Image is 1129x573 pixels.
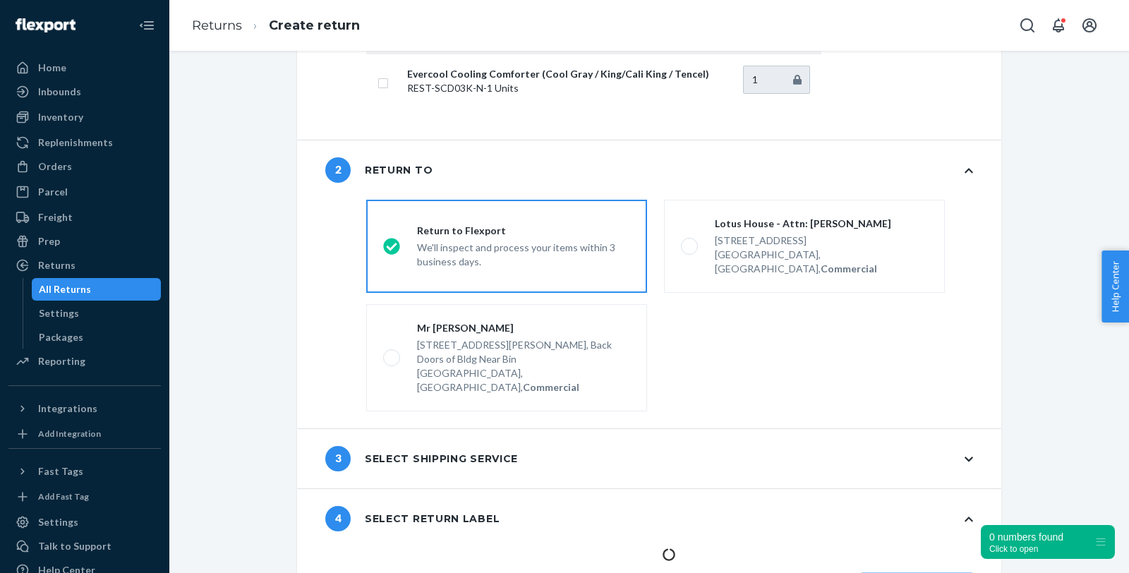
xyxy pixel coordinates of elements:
[743,66,810,94] input: Enter quantity
[715,217,928,231] div: Lotus House - Attn: [PERSON_NAME]
[417,366,630,394] div: [GEOGRAPHIC_DATA], [GEOGRAPHIC_DATA],
[325,157,351,183] span: 2
[192,18,242,33] a: Returns
[38,354,85,368] div: Reporting
[133,11,161,40] button: Close Navigation
[1075,11,1104,40] button: Open account menu
[8,511,161,533] a: Settings
[8,426,161,442] a: Add Integration
[8,155,161,178] a: Orders
[32,302,162,325] a: Settings
[38,428,101,440] div: Add Integration
[325,157,433,183] div: Return to
[38,159,72,174] div: Orders
[38,185,68,199] div: Parcel
[325,506,351,531] span: 4
[38,210,73,224] div: Freight
[38,135,113,150] div: Replenishments
[1013,11,1042,40] button: Open Search Box
[8,206,161,229] a: Freight
[8,230,161,253] a: Prep
[32,326,162,349] a: Packages
[38,234,60,248] div: Prep
[39,330,83,344] div: Packages
[8,56,161,79] a: Home
[39,306,79,320] div: Settings
[38,515,78,529] div: Settings
[38,464,83,478] div: Fast Tags
[1101,251,1129,322] button: Help Center
[38,258,76,272] div: Returns
[8,460,161,483] button: Fast Tags
[8,254,161,277] a: Returns
[715,234,928,248] div: [STREET_ADDRESS]
[417,238,630,269] div: We'll inspect and process your items within 3 business days.
[407,67,732,81] p: Evercool Cooling Comforter (Cool Gray / King/Cali King / Tencel)
[1044,11,1073,40] button: Open notifications
[38,61,66,75] div: Home
[38,85,81,99] div: Inbounds
[38,110,83,124] div: Inventory
[8,106,161,128] a: Inventory
[8,535,161,557] a: Talk to Support
[8,488,161,505] a: Add Fast Tag
[269,18,360,33] a: Create return
[16,18,76,32] img: Flexport logo
[8,350,161,373] a: Reporting
[821,263,877,275] strong: Commercial
[39,282,91,296] div: All Returns
[325,446,518,471] div: Select shipping service
[407,81,732,95] p: REST-SCD03K-N - 1 Units
[417,224,630,238] div: Return to Flexport
[8,397,161,420] button: Integrations
[523,381,579,393] strong: Commercial
[417,321,630,335] div: Mr [PERSON_NAME]
[38,539,111,553] div: Talk to Support
[325,446,351,471] span: 3
[181,5,371,47] ol: breadcrumbs
[38,490,89,502] div: Add Fast Tag
[32,278,162,301] a: All Returns
[8,131,161,154] a: Replenishments
[325,506,500,531] div: Select return label
[8,80,161,103] a: Inbounds
[715,248,928,276] div: [GEOGRAPHIC_DATA], [GEOGRAPHIC_DATA],
[417,338,630,366] div: [STREET_ADDRESS][PERSON_NAME], Back Doors of Bldg Near Bin
[38,402,97,416] div: Integrations
[8,181,161,203] a: Parcel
